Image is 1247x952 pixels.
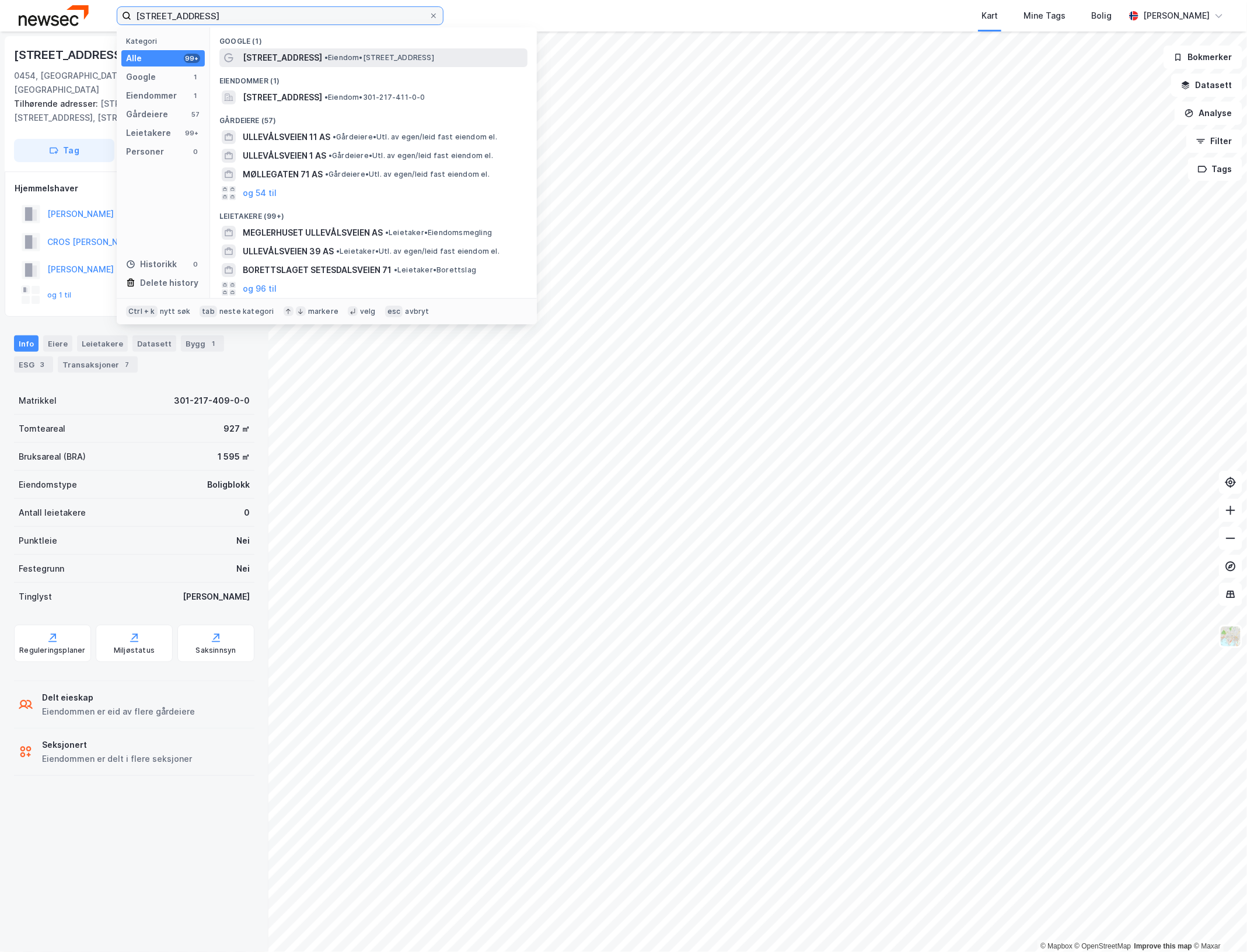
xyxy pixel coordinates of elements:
[236,534,250,548] div: Nei
[126,126,171,140] div: Leietakere
[126,89,177,103] div: Eiendommer
[243,130,330,144] span: ULLEVÅLSVEIEN 11 AS
[191,91,200,100] div: 1
[14,69,162,97] div: 0454, [GEOGRAPHIC_DATA], [GEOGRAPHIC_DATA]
[181,335,224,352] div: Bygg
[210,67,537,88] div: Eiendommer (1)
[243,226,383,240] span: MEGLERHUSET ULLEVÅLSVEIEN AS
[42,752,192,766] div: Eiendommen er delt i flere seksjoner
[385,228,389,237] span: •
[42,691,195,705] div: Delt eieskap
[126,145,164,159] div: Personer
[333,132,336,141] span: •
[243,149,326,163] span: ULLEVÅLSVEIEN 1 AS
[19,450,86,464] div: Bruksareal (BRA)
[243,90,322,104] span: [STREET_ADDRESS]
[243,186,277,200] button: og 54 til
[243,51,322,65] span: [STREET_ADDRESS]
[77,335,128,352] div: Leietakere
[208,338,219,349] div: 1
[324,53,434,62] span: Eiendom • [STREET_ADDRESS]
[223,422,250,436] div: 927 ㎡
[1189,896,1247,952] div: Kontrollprogram for chat
[243,244,334,258] span: ULLEVÅLSVEIEN 39 AS
[236,562,250,576] div: Nei
[1075,942,1131,950] a: OpenStreetMap
[184,54,200,63] div: 99+
[174,394,250,408] div: 301-217-409-0-0
[324,53,328,62] span: •
[19,478,77,492] div: Eiendomstype
[1189,896,1247,952] iframe: Chat Widget
[160,307,191,316] div: nytt søk
[126,70,156,84] div: Google
[42,705,195,719] div: Eiendommen er eid av flere gårdeiere
[324,93,328,101] span: •
[1024,9,1066,23] div: Mine Tags
[1040,942,1073,950] a: Mapbox
[1143,9,1210,23] div: [PERSON_NAME]
[336,247,500,256] span: Leietaker • Utl. av egen/leid fast eiendom el.
[14,45,128,64] div: [STREET_ADDRESS]
[19,534,57,548] div: Punktleie
[19,590,52,604] div: Tinglyst
[210,107,537,128] div: Gårdeiere (57)
[1188,157,1242,181] button: Tags
[385,228,492,237] span: Leietaker • Eiendomsmegling
[329,151,332,160] span: •
[140,276,198,290] div: Delete history
[219,307,274,316] div: neste kategori
[336,247,340,256] span: •
[126,306,158,317] div: Ctrl + k
[243,282,277,296] button: og 96 til
[244,506,250,520] div: 0
[126,51,142,65] div: Alle
[14,99,100,108] span: Tilhørende adresser:
[126,107,168,121] div: Gårdeiere
[1091,9,1112,23] div: Bolig
[42,738,192,752] div: Seksjonert
[19,394,57,408] div: Matrikkel
[324,93,425,102] span: Eiendom • 301-217-411-0-0
[1164,45,1242,69] button: Bokmerker
[385,306,403,317] div: esc
[243,167,323,181] span: MØLLEGATEN 71 AS
[207,478,250,492] div: Boligblokk
[243,263,392,277] span: BORETTSLAGET SETESDALSVEIEN 71
[1175,101,1242,125] button: Analyse
[114,646,155,655] div: Miljøstatus
[191,110,200,119] div: 57
[329,151,493,160] span: Gårdeiere • Utl. av egen/leid fast eiendom el.
[184,128,200,138] div: 99+
[1186,129,1242,153] button: Filter
[19,506,86,520] div: Antall leietakere
[325,170,490,179] span: Gårdeiere • Utl. av egen/leid fast eiendom el.
[191,260,200,269] div: 0
[43,335,72,352] div: Eiere
[58,356,138,373] div: Transaksjoner
[191,147,200,156] div: 0
[981,9,998,23] div: Kart
[14,356,53,373] div: ESG
[394,265,397,274] span: •
[19,422,65,436] div: Tomteareal
[394,265,476,275] span: Leietaker • Borettslag
[19,5,89,26] img: newsec-logo.f6e21ccffca1b3a03d2d.png
[37,359,48,370] div: 3
[121,359,133,370] div: 7
[126,257,177,271] div: Historikk
[19,562,64,576] div: Festegrunn
[15,181,254,195] div: Hjemmelshaver
[218,450,250,464] div: 1 595 ㎡
[308,307,338,316] div: markere
[14,139,114,162] button: Tag
[183,590,250,604] div: [PERSON_NAME]
[14,97,245,125] div: [STREET_ADDRESS], [STREET_ADDRESS], [STREET_ADDRESS]
[1171,73,1242,97] button: Datasett
[1134,942,1192,950] a: Improve this map
[19,646,85,655] div: Reguleringsplaner
[210,27,537,48] div: Google (1)
[1220,625,1242,647] img: Z
[405,307,429,316] div: avbryt
[210,202,537,223] div: Leietakere (99+)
